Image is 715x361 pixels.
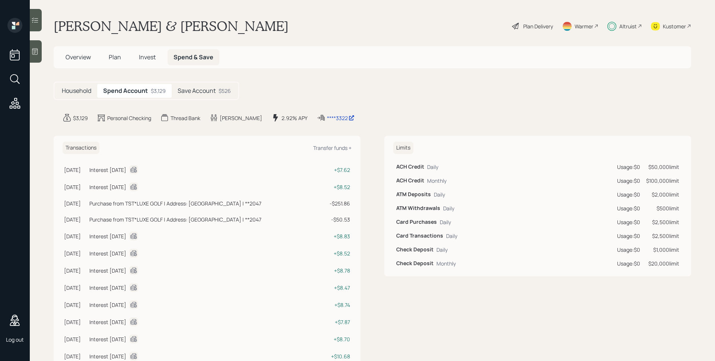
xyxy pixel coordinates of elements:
[617,177,640,185] div: Usage: $0
[617,218,640,226] div: Usage: $0
[219,87,231,95] div: $526
[646,177,679,185] div: $100,000 limit
[62,87,91,94] h5: Household
[64,284,86,292] div: [DATE]
[89,352,126,360] div: Interest [DATE]
[393,142,413,154] h6: Limits
[396,205,440,211] h6: ATM Withdrawals
[617,260,640,267] div: Usage: $0
[663,22,686,30] div: Kustomer
[436,246,448,254] div: Daily
[89,284,126,292] div: Interest [DATE]
[151,87,166,95] div: $3,129
[315,249,350,257] div: + $8.52
[171,114,200,122] div: Thread Bank
[315,183,350,191] div: + $8.52
[54,18,289,34] h1: [PERSON_NAME] & [PERSON_NAME]
[89,183,126,191] div: Interest [DATE]
[646,260,679,267] div: $20,000 limit
[315,352,350,360] div: + $10.68
[315,267,350,274] div: + $8.78
[315,200,350,207] div: - $251.86
[73,114,88,122] div: $3,129
[64,216,86,223] div: [DATE]
[315,318,350,326] div: + $7.87
[64,267,86,274] div: [DATE]
[434,191,445,198] div: Daily
[313,144,352,151] div: Transfer funds +
[64,335,86,343] div: [DATE]
[315,232,350,240] div: + $8.83
[315,216,350,223] div: - $50.53
[396,219,437,225] h6: Card Purchases
[89,216,261,223] div: Purchase from TST*LUXE GOLF | Address: [GEOGRAPHIC_DATA] | **2047
[427,163,438,171] div: Daily
[64,232,86,240] div: [DATE]
[396,247,433,253] h6: Check Deposit
[6,336,24,343] div: Log out
[64,301,86,309] div: [DATE]
[107,114,151,122] div: Personal Checking
[443,204,454,212] div: Daily
[617,191,640,198] div: Usage: $0
[575,22,593,30] div: Warmer
[103,87,148,94] h5: Spend Account
[619,22,637,30] div: Altruist
[396,178,424,184] h6: ACH Credit
[64,166,86,174] div: [DATE]
[89,335,126,343] div: Interest [DATE]
[64,249,86,257] div: [DATE]
[89,200,261,207] div: Purchase from TST*LUXE GOLF | Address: [GEOGRAPHIC_DATA] | **2047
[617,246,640,254] div: Usage: $0
[315,284,350,292] div: + $8.47
[646,218,679,226] div: $2,500 limit
[617,204,640,212] div: Usage: $0
[436,260,456,267] div: Monthly
[66,53,91,61] span: Overview
[315,301,350,309] div: + $8.74
[63,142,99,154] h6: Transactions
[139,53,156,61] span: Invest
[64,352,86,360] div: [DATE]
[64,183,86,191] div: [DATE]
[89,166,126,174] div: Interest [DATE]
[89,232,126,240] div: Interest [DATE]
[523,22,553,30] div: Plan Delivery
[109,53,121,61] span: Plan
[178,87,216,94] h5: Save Account
[89,301,126,309] div: Interest [DATE]
[315,335,350,343] div: + $8.70
[646,204,679,212] div: $500 limit
[64,318,86,326] div: [DATE]
[646,191,679,198] div: $2,000 limit
[646,232,679,240] div: $2,500 limit
[89,267,126,274] div: Interest [DATE]
[174,53,213,61] span: Spend & Save
[64,200,86,207] div: [DATE]
[396,260,433,267] h6: Check Deposit
[646,163,679,171] div: $50,000 limit
[427,177,447,185] div: Monthly
[617,232,640,240] div: Usage: $0
[396,191,431,198] h6: ATM Deposits
[396,233,443,239] h6: Card Transactions
[220,114,262,122] div: [PERSON_NAME]
[396,164,424,170] h6: ACH Credit
[282,114,308,122] div: 2.92% APY
[89,249,126,257] div: Interest [DATE]
[440,218,451,226] div: Daily
[446,232,457,240] div: Daily
[646,246,679,254] div: $1,000 limit
[89,318,126,326] div: Interest [DATE]
[315,166,350,174] div: + $7.62
[617,163,640,171] div: Usage: $0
